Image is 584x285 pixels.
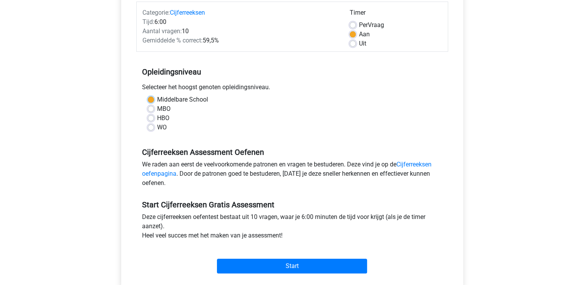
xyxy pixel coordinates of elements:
label: Vraag [359,20,384,30]
label: MBO [157,104,171,114]
label: HBO [157,114,169,123]
span: Per [359,21,368,29]
div: 59,5% [137,36,344,45]
label: Uit [359,39,366,48]
div: 10 [137,27,344,36]
div: 6:00 [137,17,344,27]
h5: Cijferreeksen Assessment Oefenen [142,148,442,157]
span: Categorie: [142,9,170,16]
div: Deze cijferreeksen oefentest bestaat uit 10 vragen, waar je 6:00 minuten de tijd voor krijgt (als... [136,212,448,243]
span: Gemiddelde % correct: [142,37,203,44]
span: Tijd: [142,18,154,25]
div: Selecteer het hoogst genoten opleidingsniveau. [136,83,448,95]
a: Cijferreeksen [170,9,205,16]
label: Middelbare School [157,95,208,104]
div: Timer [350,8,442,20]
h5: Start Cijferreeksen Gratis Assessment [142,200,442,209]
h5: Opleidingsniveau [142,64,442,80]
label: WO [157,123,167,132]
div: We raden aan eerst de veelvoorkomende patronen en vragen te bestuderen. Deze vind je op de . Door... [136,160,448,191]
input: Start [217,259,367,273]
span: Aantal vragen: [142,27,182,35]
label: Aan [359,30,370,39]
